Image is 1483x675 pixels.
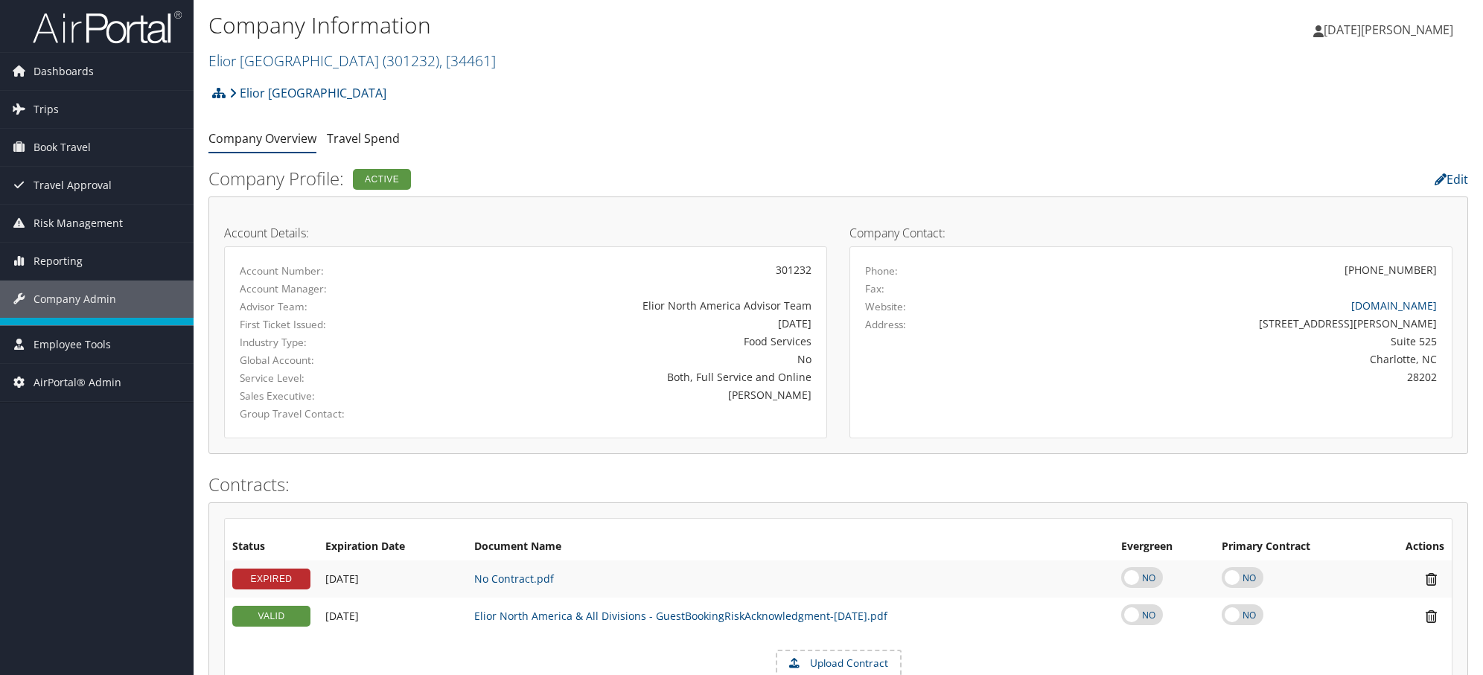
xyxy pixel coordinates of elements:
th: Expiration Date [318,534,467,560]
label: Industry Type: [240,335,415,350]
label: Advisor Team: [240,299,415,314]
a: Company Overview [208,130,316,147]
label: Fax: [865,281,884,296]
h2: Company Profile: [208,166,1041,191]
img: airportal-logo.png [33,10,182,45]
div: Suite 525 [1014,333,1438,349]
a: Edit [1435,171,1468,188]
div: 301232 [438,262,811,278]
div: VALID [232,606,310,627]
div: Add/Edit Date [325,572,459,586]
a: Elior [GEOGRAPHIC_DATA] [208,51,496,71]
i: Remove Contract [1418,572,1444,587]
label: Account Number: [240,263,415,278]
div: [PHONE_NUMBER] [1345,262,1437,278]
a: Travel Spend [327,130,400,147]
label: Service Level: [240,371,415,386]
div: 28202 [1014,369,1438,385]
div: No [438,351,811,367]
span: Trips [34,91,59,128]
span: [DATE] [325,572,359,586]
h4: Company Contact: [849,227,1452,239]
span: , [ 34461 ] [439,51,496,71]
span: Travel Approval [34,167,112,204]
label: Group Travel Contact: [240,406,415,421]
span: AirPortal® Admin [34,364,121,401]
th: Actions [1371,534,1452,560]
div: [DATE] [438,316,811,331]
span: Company Admin [34,281,116,318]
a: No Contract.pdf [474,572,554,586]
div: Elior North America Advisor Team [438,298,811,313]
div: Add/Edit Date [325,610,459,623]
i: Remove Contract [1418,609,1444,624]
a: [DOMAIN_NAME] [1351,298,1437,313]
a: Elior [GEOGRAPHIC_DATA] [229,78,386,108]
span: [DATE][PERSON_NAME] [1324,22,1453,38]
div: EXPIRED [232,569,310,589]
div: [STREET_ADDRESS][PERSON_NAME] [1014,316,1438,331]
a: [DATE][PERSON_NAME] [1313,7,1468,52]
label: Website: [865,299,906,314]
span: ( 301232 ) [383,51,439,71]
th: Evergreen [1114,534,1214,560]
label: Sales Executive: [240,388,415,403]
h1: Company Information [208,10,1048,41]
div: Active [353,169,411,190]
span: Reporting [34,243,83,280]
a: Elior North America & All Divisions - GuestBookingRiskAcknowledgment-[DATE].pdf [474,609,887,623]
span: Dashboards [34,53,94,90]
th: Status [225,534,318,560]
label: Account Manager: [240,281,415,296]
span: [DATE] [325,609,359,623]
h4: Account Details: [224,227,827,239]
th: Primary Contract [1214,534,1371,560]
label: Global Account: [240,353,415,368]
div: Both, Full Service and Online [438,369,811,385]
div: Food Services [438,333,811,349]
span: Employee Tools [34,326,111,363]
span: Risk Management [34,205,123,242]
label: First Ticket Issued: [240,317,415,332]
label: Phone: [865,263,898,278]
div: Charlotte, NC [1014,351,1438,367]
th: Document Name [467,534,1114,560]
label: Address: [865,317,906,332]
span: Book Travel [34,129,91,166]
h2: Contracts: [208,472,1468,497]
div: [PERSON_NAME] [438,387,811,403]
